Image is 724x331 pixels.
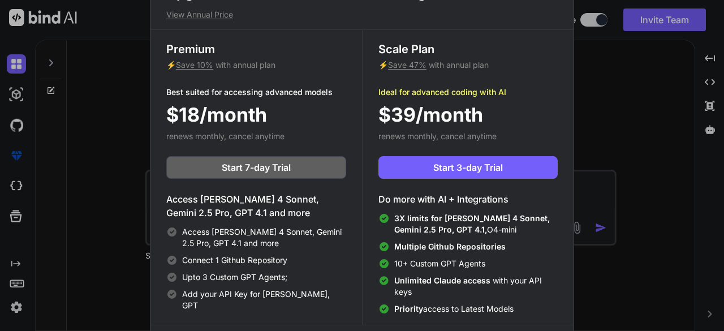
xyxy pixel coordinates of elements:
[394,213,558,235] span: O4-mini
[394,304,423,313] span: Priority
[378,41,558,57] h3: Scale Plan
[182,255,287,266] span: Connect 1 Github Repository
[166,156,346,179] button: Start 7-day Trial
[388,60,426,70] span: Save 47%
[182,289,346,311] span: Add your API Key for [PERSON_NAME], GPT
[182,272,287,283] span: Upto 3 Custom GPT Agents;
[166,131,285,141] span: renews monthly, cancel anytime
[176,60,213,70] span: Save 10%
[166,59,346,71] p: ⚡ with annual plan
[378,156,558,179] button: Start 3-day Trial
[166,9,558,20] p: View Annual Price
[433,161,503,174] span: Start 3-day Trial
[166,192,346,220] h4: Access [PERSON_NAME] 4 Sonnet, Gemini 2.5 Pro, GPT 4.1 and more
[378,87,558,98] p: Ideal for advanced coding with AI
[166,41,346,57] h3: Premium
[378,59,558,71] p: ⚡ with annual plan
[394,258,485,269] span: 10+ Custom GPT Agents
[394,275,558,298] span: with your API keys
[394,242,506,251] span: Multiple Github Repositories
[222,161,291,174] span: Start 7-day Trial
[378,131,497,141] span: renews monthly, cancel anytime
[166,100,267,129] span: $18/month
[378,192,558,206] h4: Do more with AI + Integrations
[394,276,493,285] span: Unlimited Claude access
[378,100,483,129] span: $39/month
[166,87,346,98] p: Best suited for accessing advanced models
[182,226,346,249] span: Access [PERSON_NAME] 4 Sonnet, Gemini 2.5 Pro, GPT 4.1 and more
[394,213,550,234] span: 3X limits for [PERSON_NAME] 4 Sonnet, Gemini 2.5 Pro, GPT 4.1,
[394,303,514,315] span: access to Latest Models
